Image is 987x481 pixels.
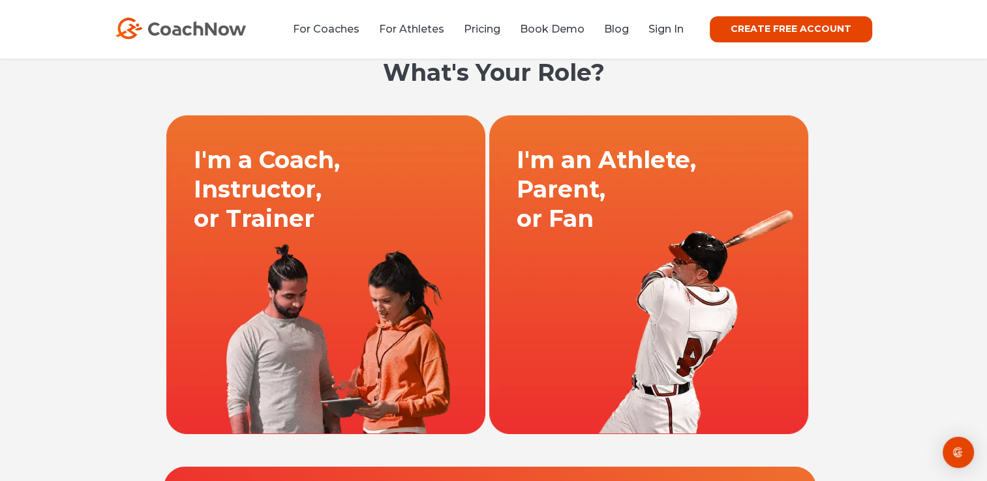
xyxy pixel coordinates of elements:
img: CoachNow Logo [115,18,246,39]
div: Open Intercom Messenger [943,437,974,468]
a: Book Demo [520,23,585,35]
a: CREATE FREE ACCOUNT [710,16,872,42]
a: Pricing [464,23,500,35]
a: Blog [604,23,629,35]
a: For Athletes [379,23,444,35]
a: For Coaches [293,23,359,35]
a: Sign In [648,23,684,35]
